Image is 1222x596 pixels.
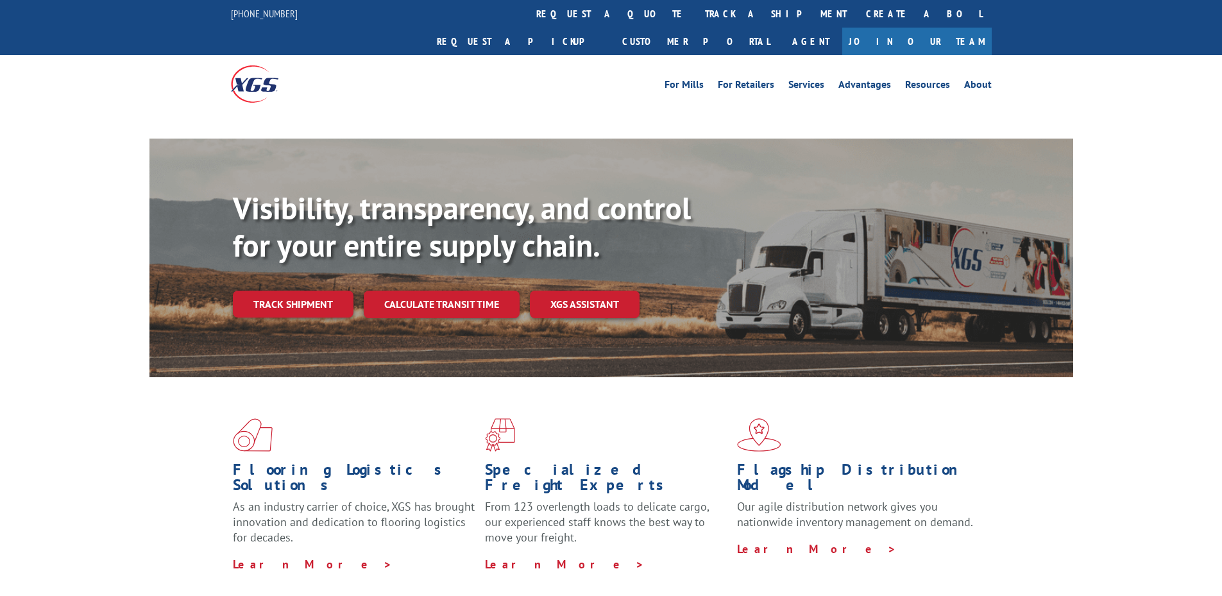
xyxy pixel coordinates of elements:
[485,462,727,499] h1: Specialized Freight Experts
[233,557,393,572] a: Learn More >
[737,418,781,452] img: xgs-icon-flagship-distribution-model-red
[233,291,353,318] a: Track shipment
[665,80,704,94] a: For Mills
[838,80,891,94] a: Advantages
[233,462,475,499] h1: Flooring Logistics Solutions
[779,28,842,55] a: Agent
[905,80,950,94] a: Resources
[530,291,640,318] a: XGS ASSISTANT
[233,499,475,545] span: As an industry carrier of choice, XGS has brought innovation and dedication to flooring logistics...
[485,499,727,556] p: From 123 overlength loads to delicate cargo, our experienced staff knows the best way to move you...
[737,462,980,499] h1: Flagship Distribution Model
[485,418,515,452] img: xgs-icon-focused-on-flooring-red
[788,80,824,94] a: Services
[718,80,774,94] a: For Retailers
[613,28,779,55] a: Customer Portal
[842,28,992,55] a: Join Our Team
[964,80,992,94] a: About
[233,418,273,452] img: xgs-icon-total-supply-chain-intelligence-red
[364,291,520,318] a: Calculate transit time
[485,557,645,572] a: Learn More >
[231,7,298,20] a: [PHONE_NUMBER]
[737,499,973,529] span: Our agile distribution network gives you nationwide inventory management on demand.
[737,541,897,556] a: Learn More >
[427,28,613,55] a: Request a pickup
[233,188,691,265] b: Visibility, transparency, and control for your entire supply chain.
